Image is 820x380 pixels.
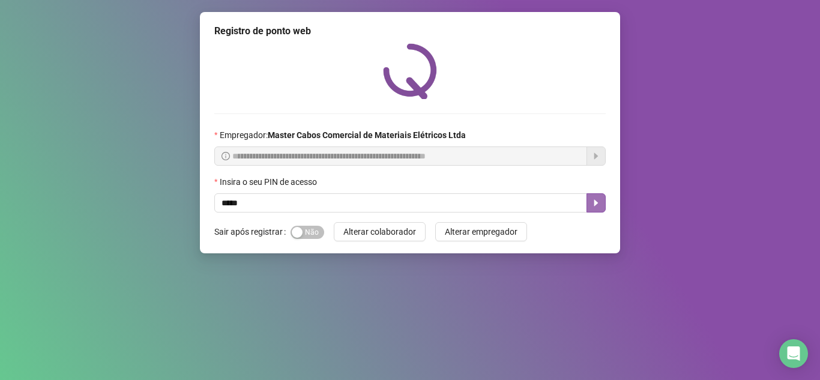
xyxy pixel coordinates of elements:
div: Registro de ponto web [214,24,606,38]
span: info-circle [222,152,230,160]
span: Alterar colaborador [343,225,416,238]
label: Insira o seu PIN de acesso [214,175,325,188]
div: Open Intercom Messenger [779,339,808,368]
strong: Master Cabos Comercial de Materiais Elétricos Ltda [268,130,466,140]
span: Empregador : [220,128,466,142]
button: Alterar empregador [435,222,527,241]
span: caret-right [591,198,601,208]
label: Sair após registrar [214,222,291,241]
button: Alterar colaborador [334,222,426,241]
img: QRPoint [383,43,437,99]
span: Alterar empregador [445,225,517,238]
